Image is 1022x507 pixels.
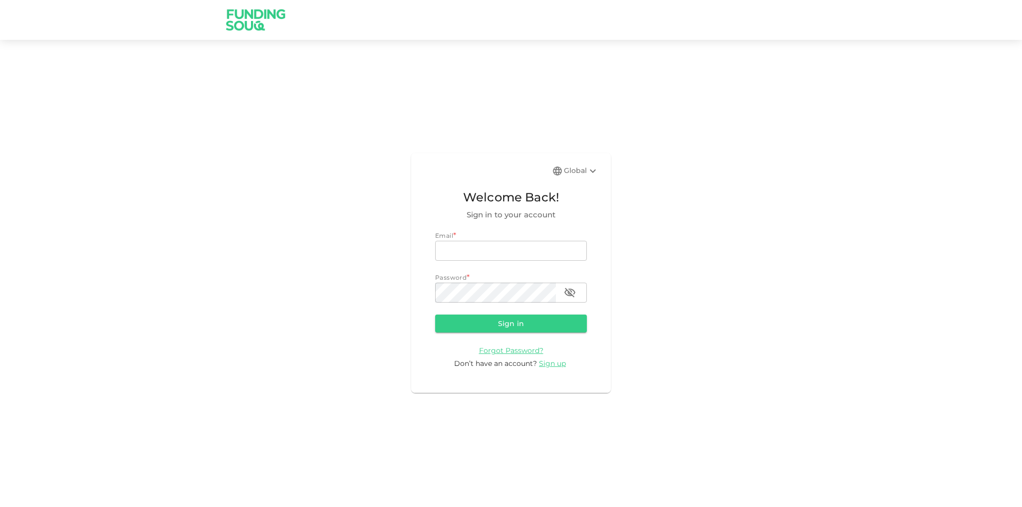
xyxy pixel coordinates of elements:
[435,209,587,221] span: Sign in to your account
[479,345,543,355] a: Forgot Password?
[435,315,587,333] button: Sign in
[435,188,587,207] span: Welcome Back!
[454,359,537,368] span: Don’t have an account?
[435,241,587,261] input: email
[539,359,566,368] span: Sign up
[435,274,467,281] span: Password
[564,165,599,177] div: Global
[435,283,556,303] input: password
[435,232,453,239] span: Email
